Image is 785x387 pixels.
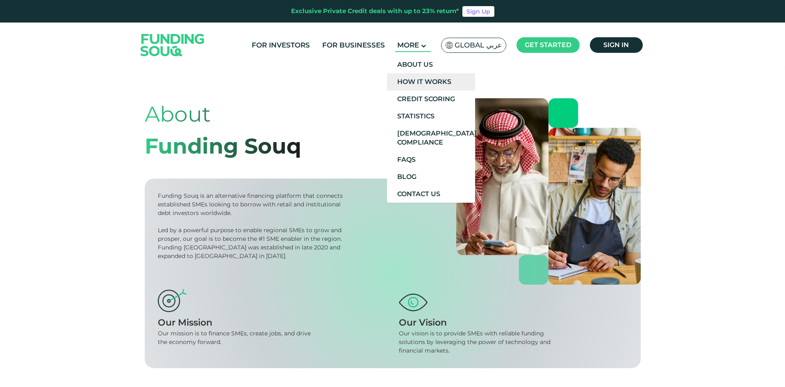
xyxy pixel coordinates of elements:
[387,151,475,168] a: FAQs
[291,7,459,16] div: Exclusive Private Credit deals with up to 23% return*
[387,125,475,151] a: [DEMOGRAPHIC_DATA] Compliance
[525,41,571,49] span: Get started
[462,6,494,17] a: Sign Up
[158,192,346,217] div: Funding Souq is an alternative financing platform that connects established SMEs looking to borro...
[399,316,628,329] div: Our Vision
[399,294,428,311] img: vision
[397,41,419,49] span: More
[145,98,301,130] div: About
[603,41,629,49] span: Sign in
[387,108,475,125] a: Statistics
[399,329,559,355] div: Our vision is to provide SMEs with reliable funding solutions by leveraging the power of technolo...
[387,56,475,73] a: About Us
[158,226,346,260] div: Led by a powerful purpose to enable regional SMEs to grow and prosper, our goal is to become the ...
[456,98,641,285] img: about-us-banner
[455,41,502,50] span: Global عربي
[158,289,187,312] img: mission
[145,130,301,162] div: Funding Souq
[158,316,387,329] div: Our Mission
[387,186,475,203] a: Contact Us
[387,91,475,108] a: Credit Scoring
[320,38,387,52] a: For Businesses
[132,24,213,66] img: Logo
[590,37,643,53] a: Sign in
[250,38,312,52] a: For Investors
[387,168,475,186] a: Blog
[446,42,453,49] img: SA Flag
[158,329,318,346] div: Our mission is to finance SMEs, create jobs, and drive the economy forward.
[387,73,475,91] a: How It Works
